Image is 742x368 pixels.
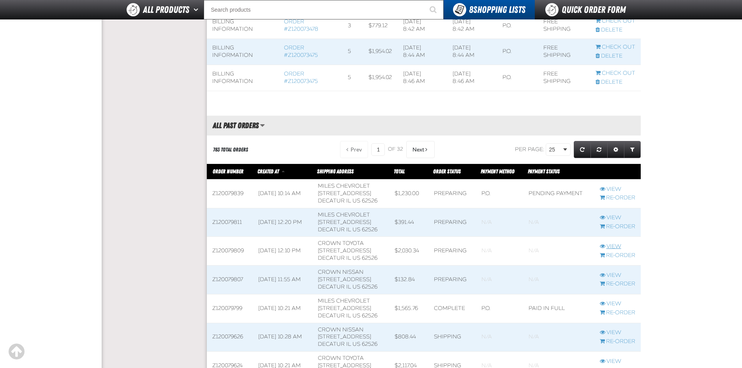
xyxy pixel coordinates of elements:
[342,65,363,91] td: 5
[318,283,345,290] span: DECATUR
[406,141,435,158] button: Next Page
[352,341,360,347] span: US
[469,4,473,15] strong: 8
[412,146,424,153] span: Next Page
[362,312,377,319] bdo: 62526
[523,237,594,266] td: Blank
[497,65,538,91] td: P.O.
[596,70,635,77] a: Continue checkout started from Z120073475
[600,338,635,345] a: Re-Order Z120079626 order
[600,223,635,231] a: Re-Order Z120079811 order
[318,255,345,261] span: DECATUR
[607,141,624,158] a: Expand or Collapse Grid Settings
[428,180,476,208] td: Preparing
[476,208,523,237] td: Blank
[317,168,354,174] span: Shipping Address
[596,53,635,60] a: Delete checkout started from Z120073475
[318,197,345,204] span: DECATUR
[213,146,248,153] div: 783 Total Orders
[318,269,363,275] span: Crown Nissan
[253,323,312,352] td: [DATE] 10:28 AM
[600,243,635,250] a: View Z120079809 order
[207,323,253,352] td: Z120079626
[481,168,515,174] span: Payment Method
[497,39,538,65] td: P.O.
[318,190,371,197] span: [STREET_ADDRESS]
[497,13,538,39] td: P.O.
[143,3,189,17] span: All Products
[590,141,608,158] a: Reset grid action
[362,255,377,261] bdo: 62526
[398,13,447,39] td: [DATE] 8:42 AM
[363,13,398,39] td: $779.12
[212,18,273,33] div: Billing Information
[428,237,476,266] td: Preparing
[362,226,377,233] bdo: 62526
[476,266,523,294] td: Blank
[318,247,371,254] span: [STREET_ADDRESS]
[549,146,562,154] span: 25
[428,294,476,323] td: Complete
[346,255,351,261] span: IL
[8,343,25,360] div: Scroll to the top
[389,237,428,266] td: $2,030.34
[523,266,594,294] td: Blank
[433,168,461,174] a: Order Status
[476,294,523,323] td: P.O.
[600,252,635,259] a: Re-Order Z120079809 order
[596,26,635,34] a: Delete checkout started from Z120073478
[515,146,545,153] span: Per page:
[342,13,363,39] td: 3
[600,186,635,193] a: View Z120079839 order
[600,329,635,336] a: View Z120079626 order
[318,240,364,247] span: Crown Toyota
[207,266,253,294] td: Z120079807
[318,298,370,304] span: Miles Chevrolet
[318,333,371,340] span: [STREET_ADDRESS]
[398,39,447,65] td: [DATE] 8:44 AM
[600,194,635,202] a: Re-Order Z120079839 order
[318,355,364,361] span: Crown Toyota
[389,294,428,323] td: $1,565.76
[253,208,312,237] td: [DATE] 12:20 PM
[600,280,635,288] a: Re-Order Z120079807 order
[346,226,351,233] span: IL
[253,180,312,208] td: [DATE] 10:14 AM
[212,44,273,59] div: Billing Information
[352,197,360,204] span: US
[600,300,635,308] a: View Z120079799 order
[318,305,371,312] span: [STREET_ADDRESS]
[447,39,497,65] td: [DATE] 8:44 AM
[388,146,403,153] span: of 32
[318,211,370,218] span: Miles Chevrolet
[476,237,523,266] td: Blank
[538,65,590,91] td: Free Shipping
[257,168,280,174] a: Created At
[600,214,635,222] a: View Z120079811 order
[260,119,265,132] button: Manage grid views. Current view is All Past Orders
[447,13,497,39] td: [DATE] 8:42 AM
[346,341,351,347] span: IL
[318,312,345,319] span: DECATUR
[596,79,635,86] a: Delete checkout started from Z120073475
[207,121,259,130] h2: All Past Orders
[253,237,312,266] td: [DATE] 12:10 PM
[318,219,371,225] span: [STREET_ADDRESS]
[284,18,318,32] a: Order #Z120073478
[207,208,253,237] td: Z120079811
[394,168,405,174] a: Total
[253,294,312,323] td: [DATE] 10:21 AM
[363,39,398,65] td: $1,954.02
[213,168,243,174] span: Order Number
[447,65,497,91] td: [DATE] 8:46 AM
[207,237,253,266] td: Z120079809
[352,226,360,233] span: US
[538,13,590,39] td: Free Shipping
[318,226,345,233] span: DECATUR
[600,272,635,279] a: View Z120079807 order
[596,44,635,51] a: Continue checkout started from Z120073475
[528,168,560,174] span: Payment Status
[428,208,476,237] td: Preparing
